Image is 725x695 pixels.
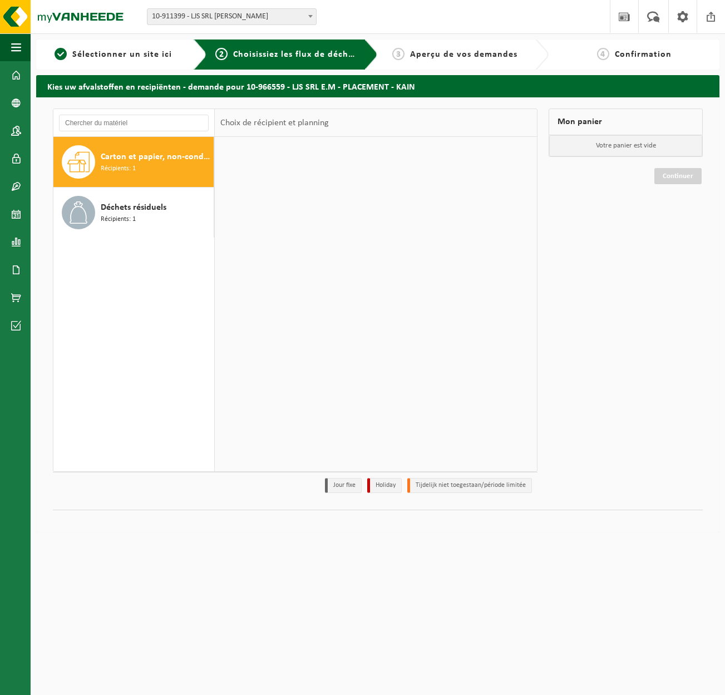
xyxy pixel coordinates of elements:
span: Choisissiez les flux de déchets et récipients [233,50,418,59]
li: Jour fixe [325,478,362,493]
span: 3 [392,48,405,60]
span: 2 [215,48,228,60]
span: Carton et papier, non-conditionné (industriel) [101,150,211,164]
span: Déchets résiduels [101,201,166,214]
li: Holiday [367,478,402,493]
a: 1Sélectionner un site ici [42,48,185,61]
li: Tijdelijk niet toegestaan/période limitée [407,478,532,493]
p: Votre panier est vide [549,135,702,156]
span: 4 [597,48,609,60]
span: Récipients: 1 [101,214,136,225]
span: Confirmation [615,50,672,59]
button: Déchets résiduels Récipients: 1 [53,188,214,238]
span: Aperçu de vos demandes [410,50,517,59]
a: Continuer [654,168,702,184]
div: Mon panier [549,109,703,135]
button: Carton et papier, non-conditionné (industriel) Récipients: 1 [53,137,214,188]
input: Chercher du matériel [59,115,209,131]
span: Récipients: 1 [101,164,136,174]
h2: Kies uw afvalstoffen en recipiënten - demande pour 10-966559 - LJS SRL E.M - PLACEMENT - KAIN [36,75,719,97]
div: Choix de récipient et planning [215,109,334,137]
span: 10-911399 - LJS SRL E.M - KAIN [147,8,317,25]
span: 10-911399 - LJS SRL E.M - KAIN [147,9,316,24]
iframe: chat widget [6,671,186,695]
span: 1 [55,48,67,60]
span: Sélectionner un site ici [72,50,172,59]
